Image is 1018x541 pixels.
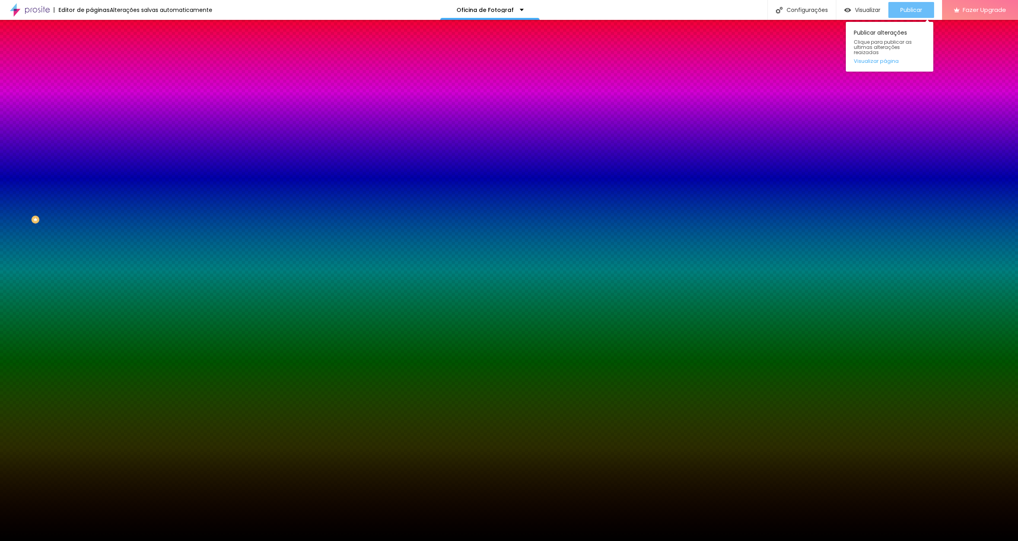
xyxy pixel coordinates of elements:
div: Publicar alterações [846,22,933,72]
img: view-1.svg [844,7,851,14]
span: Publicar [900,7,922,13]
a: Visualizar página [854,58,925,64]
span: Fazer Upgrade [963,6,1006,13]
button: Publicar [888,2,934,18]
p: Oficina de Fotograf [457,7,514,13]
span: Visualizar [855,7,880,13]
img: Icone [776,7,783,14]
div: Alterações salvas automaticamente [110,7,212,13]
span: Clique para publicar as ultimas alterações reaizadas [854,39,925,55]
button: Visualizar [836,2,888,18]
div: Editor de páginas [54,7,110,13]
